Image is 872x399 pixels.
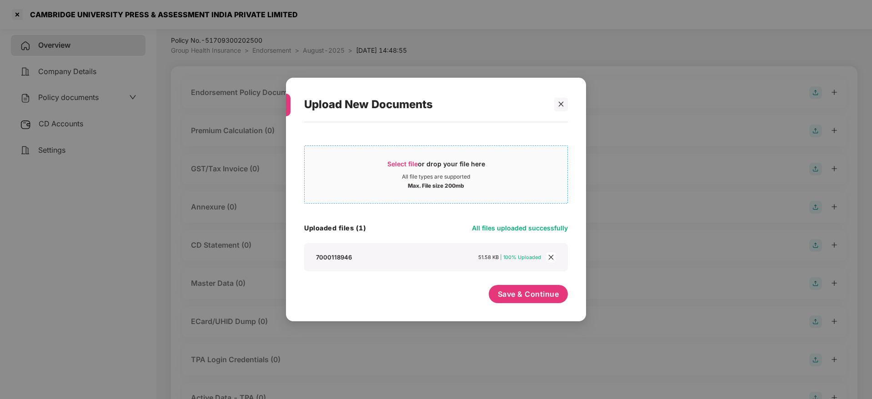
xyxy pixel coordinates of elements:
div: Max. File size 200mb [408,180,464,190]
span: close [546,252,556,262]
span: All files uploaded successfully [472,224,568,232]
span: 51.58 KB [478,254,499,260]
div: or drop your file here [387,160,485,173]
span: | 100% Uploaded [500,254,541,260]
span: Save & Continue [498,289,559,299]
span: Select fileor drop your file hereAll file types are supportedMax. File size 200mb [305,153,567,196]
div: 7000118946 [316,253,352,261]
span: Select file [387,160,418,168]
div: All file types are supported [402,173,470,180]
span: close [558,101,564,107]
h4: Uploaded files (1) [304,224,366,233]
button: Save & Continue [489,285,568,303]
div: Upload New Documents [304,87,546,122]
